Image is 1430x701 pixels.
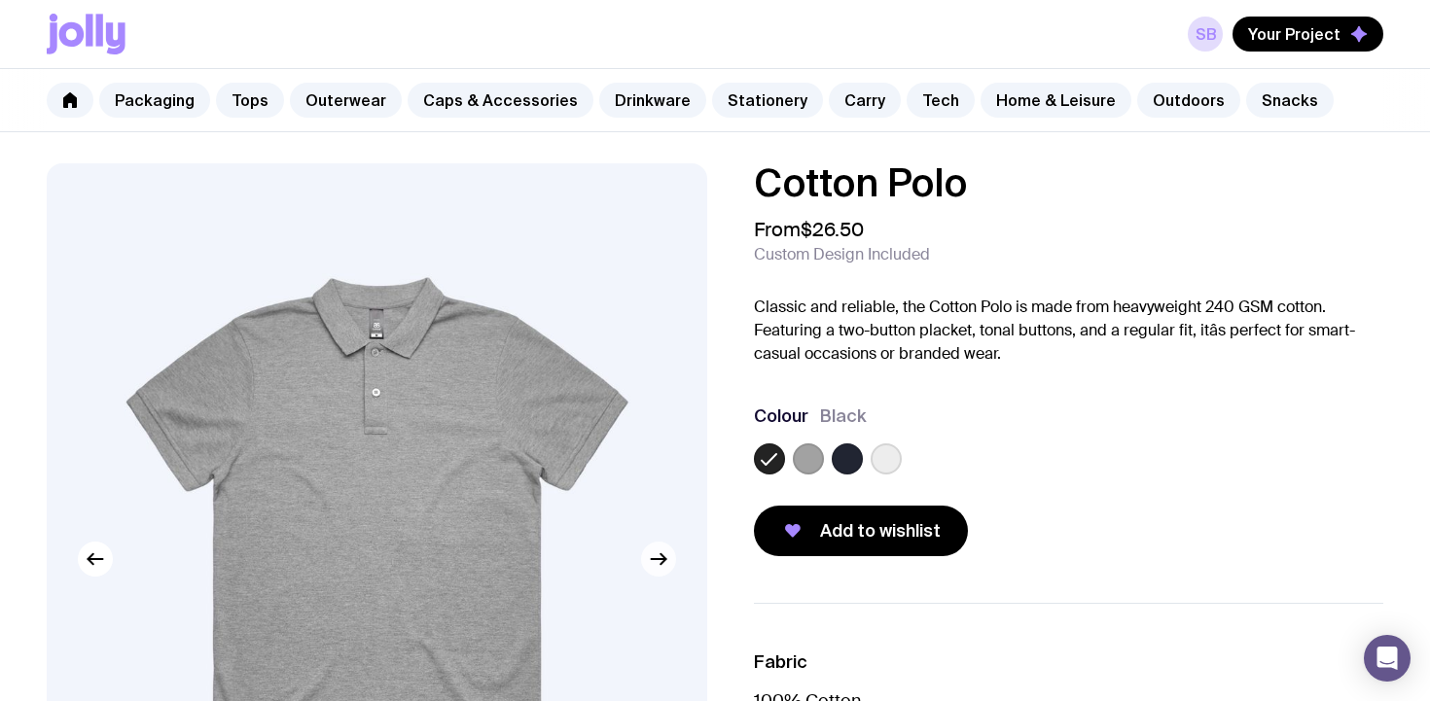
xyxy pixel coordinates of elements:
a: Drinkware [599,83,706,118]
h1: Cotton Polo [754,163,1383,202]
a: Tops [216,83,284,118]
span: From [754,218,864,241]
p: Classic and reliable, the Cotton Polo is made from heavyweight 240 GSM cotton. Featuring a two-bu... [754,296,1383,366]
a: Snacks [1246,83,1334,118]
span: Custom Design Included [754,245,930,264]
span: $26.50 [801,217,864,242]
a: Tech [907,83,975,118]
a: Carry [829,83,901,118]
h3: Fabric [754,650,1383,674]
span: Black [820,404,867,428]
a: Stationery [712,83,823,118]
a: Caps & Accessories [408,83,593,118]
button: Add to wishlist [754,506,968,556]
h3: Colour [754,404,808,428]
div: Open Intercom Messenger [1364,635,1411,682]
a: Outerwear [290,83,402,118]
a: Outdoors [1137,83,1240,118]
a: Home & Leisure [981,83,1131,118]
a: Packaging [99,83,210,118]
span: Add to wishlist [820,519,941,543]
a: SB [1188,17,1223,52]
button: Your Project [1233,17,1383,52]
span: Your Project [1248,24,1341,44]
